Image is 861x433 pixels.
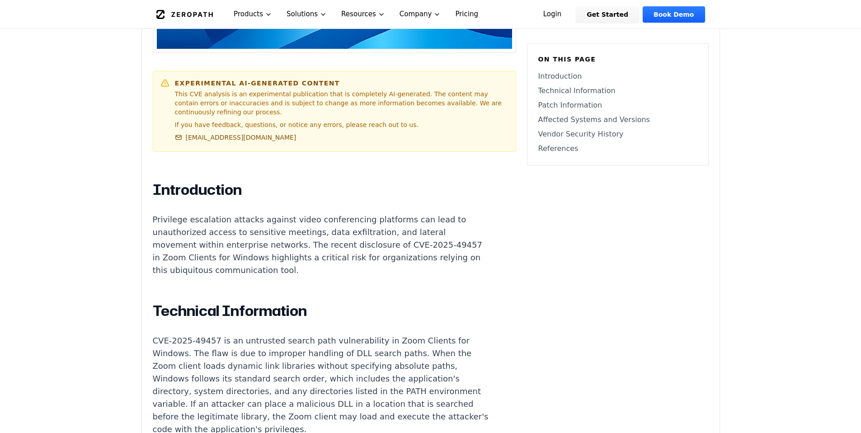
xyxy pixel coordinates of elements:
[153,213,489,277] p: Privilege escalation attacks against video conferencing platforms can lead to unauthorized access...
[538,129,697,140] a: Vendor Security History
[538,143,697,154] a: References
[538,85,697,96] a: Technical Information
[538,71,697,82] a: Introduction
[153,181,489,199] h2: Introduction
[153,302,489,320] h2: Technical Information
[576,6,639,23] a: Get Started
[538,100,697,111] a: Patch Information
[175,79,508,88] h6: Experimental AI-Generated Content
[532,6,573,23] a: Login
[175,89,508,117] p: This CVE analysis is an experimental publication that is completely AI-generated. The content may...
[538,55,697,64] h6: On this page
[538,114,697,125] a: Affected Systems and Versions
[175,120,508,129] p: If you have feedback, questions, or notice any errors, please reach out to us.
[643,6,705,23] a: Book Demo
[175,133,296,142] a: [EMAIL_ADDRESS][DOMAIN_NAME]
